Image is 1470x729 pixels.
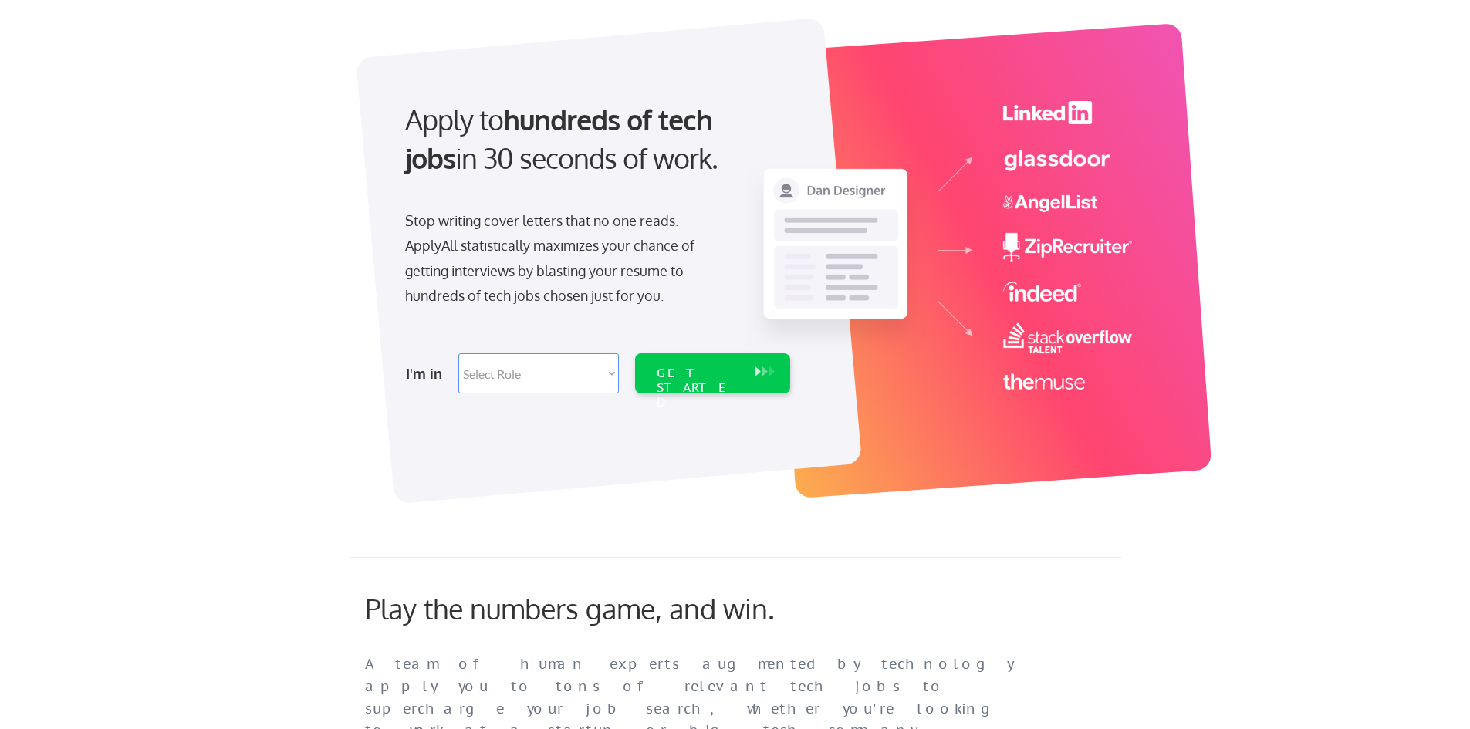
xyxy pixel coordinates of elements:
div: I'm in [406,361,449,386]
div: Apply to in 30 seconds of work. [405,100,784,178]
strong: hundreds of tech jobs [405,102,719,175]
div: GET STARTED [657,366,739,410]
div: Stop writing cover letters that no one reads. ApplyAll statistically maximizes your chance of get... [405,208,722,309]
div: Play the numbers game, and win. [365,592,843,625]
